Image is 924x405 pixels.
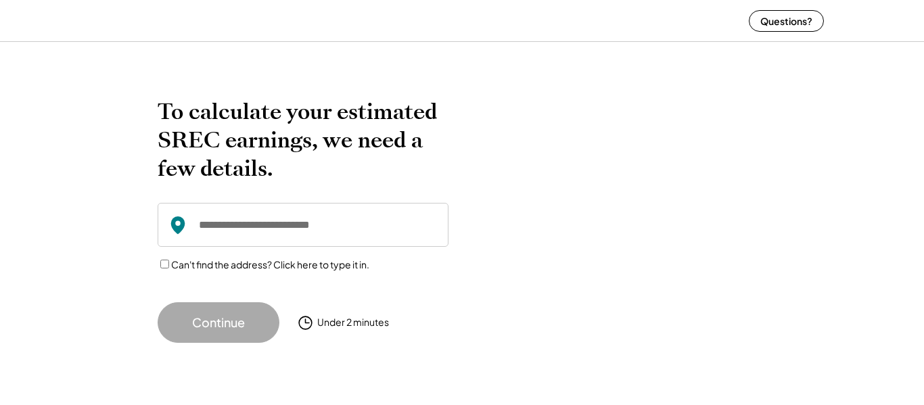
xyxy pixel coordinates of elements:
button: Continue [158,302,279,343]
div: Under 2 minutes [317,316,389,329]
label: Can't find the address? Click here to type it in. [171,258,369,270]
img: yH5BAEAAAAALAAAAAABAAEAAAIBRAA7 [482,97,746,314]
h2: To calculate your estimated SREC earnings, we need a few details. [158,97,448,183]
img: yH5BAEAAAAALAAAAAABAAEAAAIBRAA7 [100,3,195,39]
button: Questions? [749,10,824,32]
